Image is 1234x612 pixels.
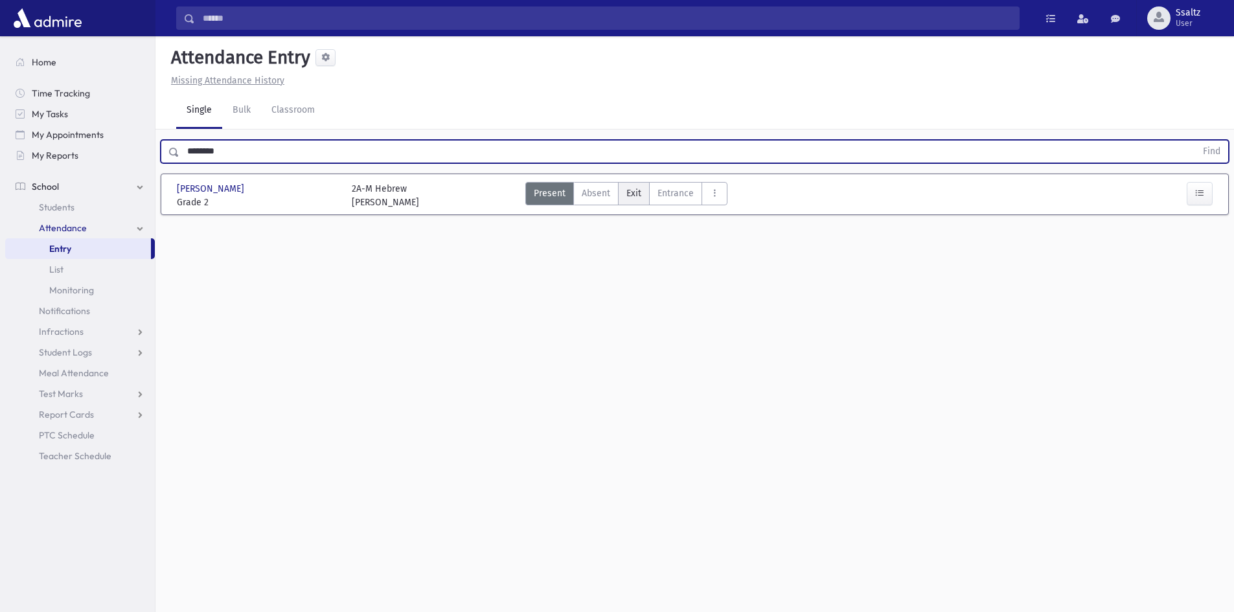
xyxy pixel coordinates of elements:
span: Test Marks [39,388,83,400]
a: Missing Attendance History [166,75,284,86]
a: School [5,176,155,197]
input: Search [195,6,1019,30]
span: User [1176,18,1200,28]
a: Infractions [5,321,155,342]
span: PTC Schedule [39,429,95,441]
a: Classroom [261,93,325,129]
a: Bulk [222,93,261,129]
a: Meal Attendance [5,363,155,383]
span: My Reports [32,150,78,161]
a: My Reports [5,145,155,166]
span: Home [32,56,56,68]
a: Home [5,52,155,73]
span: Attendance [39,222,87,234]
span: List [49,264,63,275]
a: PTC Schedule [5,425,155,446]
a: Entry [5,238,151,259]
span: Infractions [39,326,84,337]
span: Time Tracking [32,87,90,99]
a: Single [176,93,222,129]
span: Exit [626,187,641,200]
span: Notifications [39,305,90,317]
span: Absent [582,187,610,200]
span: Students [39,201,74,213]
span: School [32,181,59,192]
a: Time Tracking [5,83,155,104]
a: Attendance [5,218,155,238]
button: Find [1195,141,1228,163]
div: 2A-M Hebrew [PERSON_NAME] [352,182,419,209]
a: My Tasks [5,104,155,124]
span: Entry [49,243,71,255]
a: My Appointments [5,124,155,145]
span: My Tasks [32,108,68,120]
img: AdmirePro [10,5,85,31]
u: Missing Attendance History [171,75,284,86]
a: Report Cards [5,404,155,425]
span: [PERSON_NAME] [177,182,247,196]
span: Student Logs [39,346,92,358]
a: Teacher Schedule [5,446,155,466]
span: My Appointments [32,129,104,141]
span: Report Cards [39,409,94,420]
div: AttTypes [525,182,727,209]
a: Students [5,197,155,218]
span: Teacher Schedule [39,450,111,462]
span: Present [534,187,566,200]
span: Monitoring [49,284,94,296]
a: List [5,259,155,280]
a: Student Logs [5,342,155,363]
h5: Attendance Entry [166,47,310,69]
span: Ssaltz [1176,8,1200,18]
a: Monitoring [5,280,155,300]
span: Meal Attendance [39,367,109,379]
a: Notifications [5,300,155,321]
a: Test Marks [5,383,155,404]
span: Grade 2 [177,196,339,209]
span: Entrance [657,187,694,200]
